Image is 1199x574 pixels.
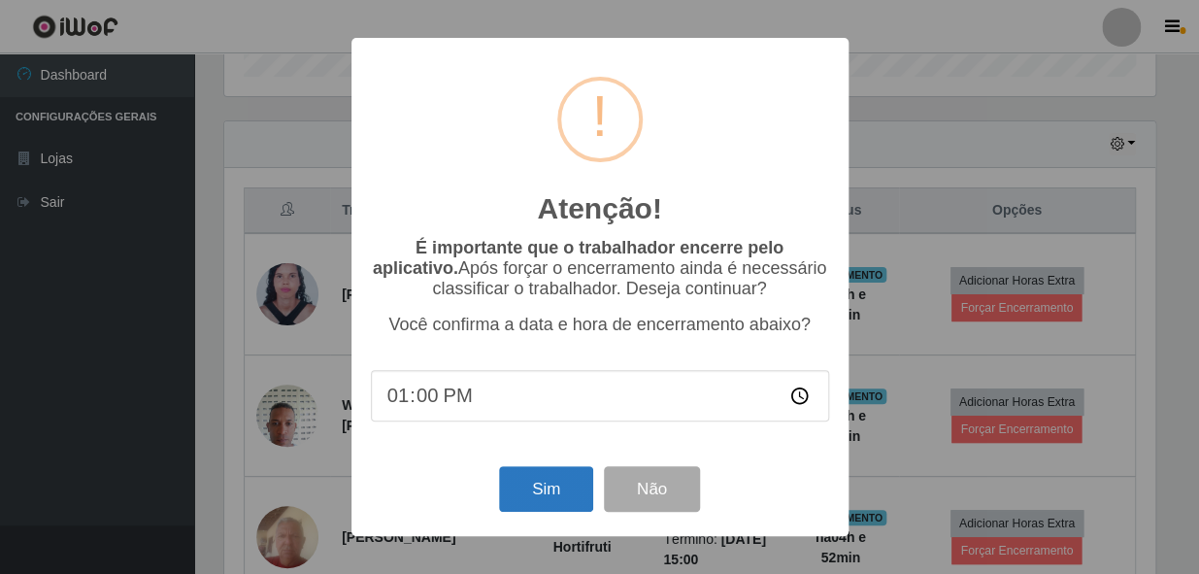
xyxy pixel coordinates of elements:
button: Sim [499,466,593,512]
h2: Atenção! [537,191,661,226]
b: É importante que o trabalhador encerre pelo aplicativo. [373,238,783,278]
p: Você confirma a data e hora de encerramento abaixo? [371,315,829,335]
button: Não [604,466,700,512]
p: Após forçar o encerramento ainda é necessário classificar o trabalhador. Deseja continuar? [371,238,829,299]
